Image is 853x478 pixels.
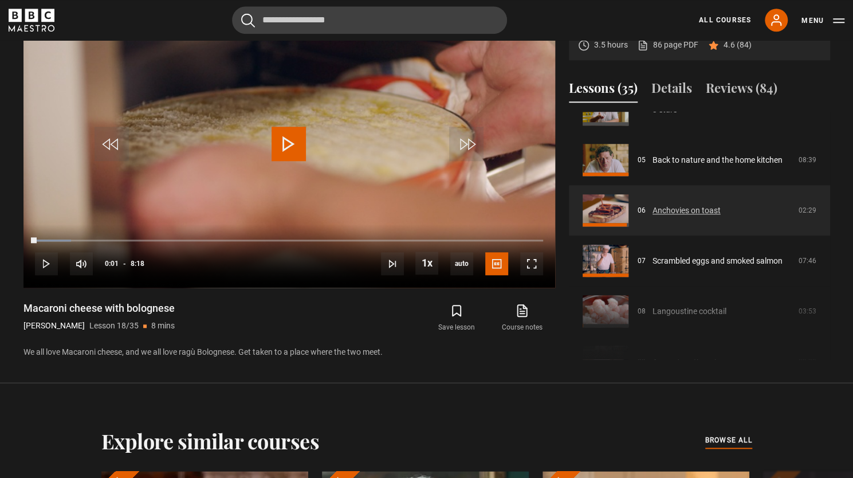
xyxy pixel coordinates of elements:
[89,320,139,332] p: Lesson 18/35
[241,13,255,28] button: Submit the search query
[724,39,752,51] p: 4.6 (84)
[706,79,777,103] button: Reviews (84)
[651,79,692,103] button: Details
[70,252,93,275] button: Mute
[232,6,507,34] input: Search
[131,253,144,274] span: 8:18
[35,252,58,275] button: Play
[381,252,404,275] button: Next Lesson
[23,320,85,332] p: [PERSON_NAME]
[637,39,698,51] a: 86 page PDF
[101,429,320,453] h2: Explore similar courses
[151,320,175,332] p: 8 mins
[424,301,489,335] button: Save lesson
[520,252,543,275] button: Fullscreen
[450,252,473,275] span: auto
[35,240,543,242] div: Progress Bar
[23,346,555,358] p: We all love Macaroni cheese, and we all love ragù Bolognese. Get taken to a place where the two m...
[652,205,721,217] a: Anchovies on toast
[105,253,119,274] span: 0:01
[594,39,628,51] p: 3.5 hours
[489,301,555,335] a: Course notes
[485,252,508,275] button: Captions
[652,154,783,166] a: Back to nature and the home kitchen
[699,15,751,25] a: All Courses
[415,252,438,275] button: Playback Rate
[652,255,783,267] a: Scrambled eggs and smoked salmon
[569,79,638,103] button: Lessons (35)
[123,260,126,268] span: -
[9,9,54,32] svg: BBC Maestro
[705,434,752,446] span: browse all
[801,15,844,26] button: Toggle navigation
[23,301,175,315] h1: Macaroni cheese with bolognese
[450,252,473,275] div: Current quality: 720p
[705,434,752,447] a: browse all
[652,104,677,116] a: 3 stars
